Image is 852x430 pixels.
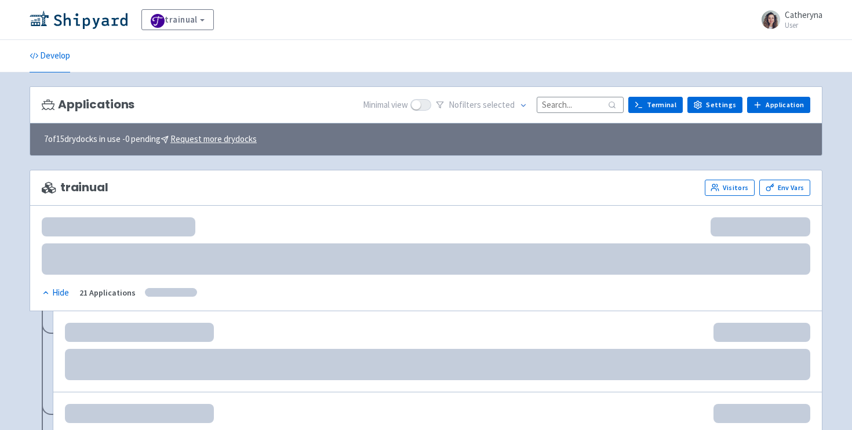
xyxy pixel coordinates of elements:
[44,133,257,146] span: 7 of 15 drydocks in use - 0 pending
[628,97,683,113] a: Terminal
[42,286,69,300] div: Hide
[170,133,257,144] u: Request more drydocks
[30,40,70,72] a: Develop
[747,97,810,113] a: Application
[537,97,624,112] input: Search...
[42,286,70,300] button: Hide
[705,180,755,196] a: Visitors
[483,99,515,110] span: selected
[449,99,515,112] span: No filter s
[785,21,822,29] small: User
[363,99,408,112] span: Minimal view
[79,286,136,300] div: 21 Applications
[30,10,128,29] img: Shipyard logo
[755,10,822,29] a: Catheryna User
[785,9,822,20] span: Catheryna
[42,181,108,194] span: trainual
[141,9,214,30] a: trainual
[759,180,810,196] a: Env Vars
[687,97,742,113] a: Settings
[42,98,134,111] h3: Applications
